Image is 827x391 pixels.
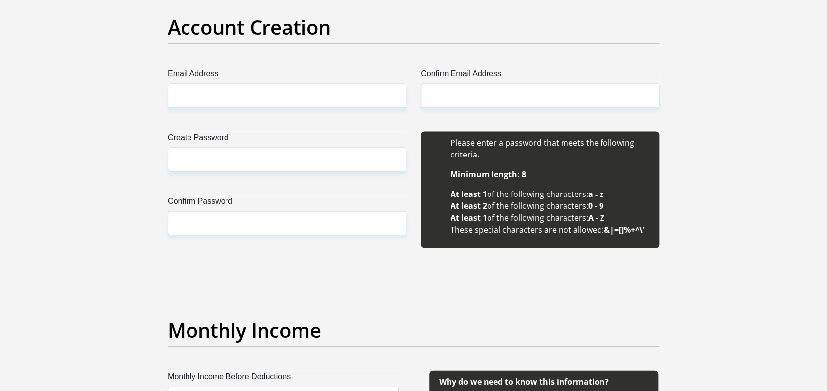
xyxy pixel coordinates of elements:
label: Monthly Income Before Deductions [168,370,399,386]
b: At least 1 [451,212,487,223]
input: Confirm Email Address [421,83,659,108]
input: Confirm Password [168,211,406,235]
label: Confirm Password [168,195,406,211]
b: At least 1 [451,188,487,199]
h2: Account Creation [168,15,659,39]
b: Minimum length: 8 [451,168,526,179]
b: A - Z [588,212,604,223]
label: Email Address [168,68,406,83]
label: Confirm Email Address [421,68,659,83]
input: Create Password [168,147,406,171]
li: Please enter a password that meets the following criteria. [451,136,649,160]
li: These special characters are not allowed: [451,223,649,235]
label: Create Password [168,131,406,147]
b: At least 2 [451,200,487,211]
b: &|=[]%+^\' [604,224,645,235]
input: Email Address [168,83,406,108]
li: of the following characters: [451,211,649,223]
b: a - z [588,188,603,199]
li: of the following characters: [451,199,649,211]
li: of the following characters: [451,188,649,199]
h2: Monthly Income [168,318,659,342]
b: Why do we need to know this information? [439,376,609,387]
b: 0 - 9 [588,200,603,211]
